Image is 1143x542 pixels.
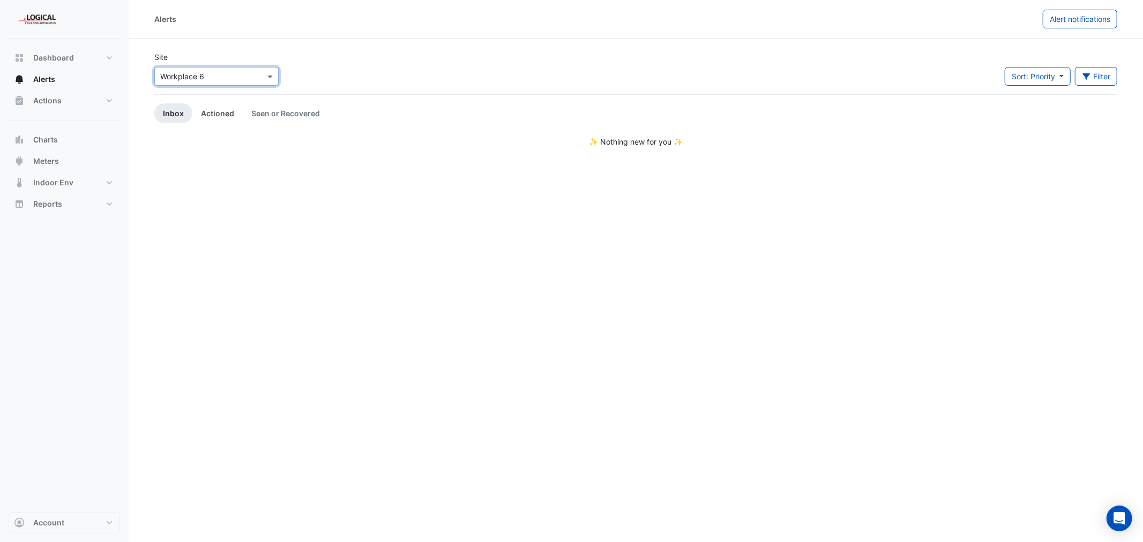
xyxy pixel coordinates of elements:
[1012,72,1055,81] span: Sort: Priority
[9,172,120,193] button: Indoor Env
[9,512,120,533] button: Account
[14,134,25,145] app-icon: Charts
[243,103,328,123] a: Seen or Recovered
[9,90,120,111] button: Actions
[14,95,25,106] app-icon: Actions
[1107,506,1132,531] div: Open Intercom Messenger
[154,136,1117,147] div: ✨ Nothing new for you ✨
[33,177,73,188] span: Indoor Env
[14,74,25,85] app-icon: Alerts
[9,47,120,69] button: Dashboard
[33,52,74,63] span: Dashboard
[33,74,55,85] span: Alerts
[33,134,58,145] span: Charts
[33,517,64,528] span: Account
[9,69,120,90] button: Alerts
[33,95,62,106] span: Actions
[33,156,59,167] span: Meters
[192,103,243,123] a: Actioned
[1050,14,1110,24] span: Alert notifications
[154,51,168,63] label: Site
[154,13,176,25] div: Alerts
[1043,10,1117,28] button: Alert notifications
[9,129,120,150] button: Charts
[9,150,120,172] button: Meters
[14,156,25,167] app-icon: Meters
[1005,67,1071,86] button: Sort: Priority
[154,103,192,123] a: Inbox
[14,199,25,209] app-icon: Reports
[14,52,25,63] app-icon: Dashboard
[1075,67,1118,86] button: Filter
[33,199,62,209] span: Reports
[14,177,25,188] app-icon: Indoor Env
[13,9,61,30] img: Company Logo
[9,193,120,215] button: Reports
